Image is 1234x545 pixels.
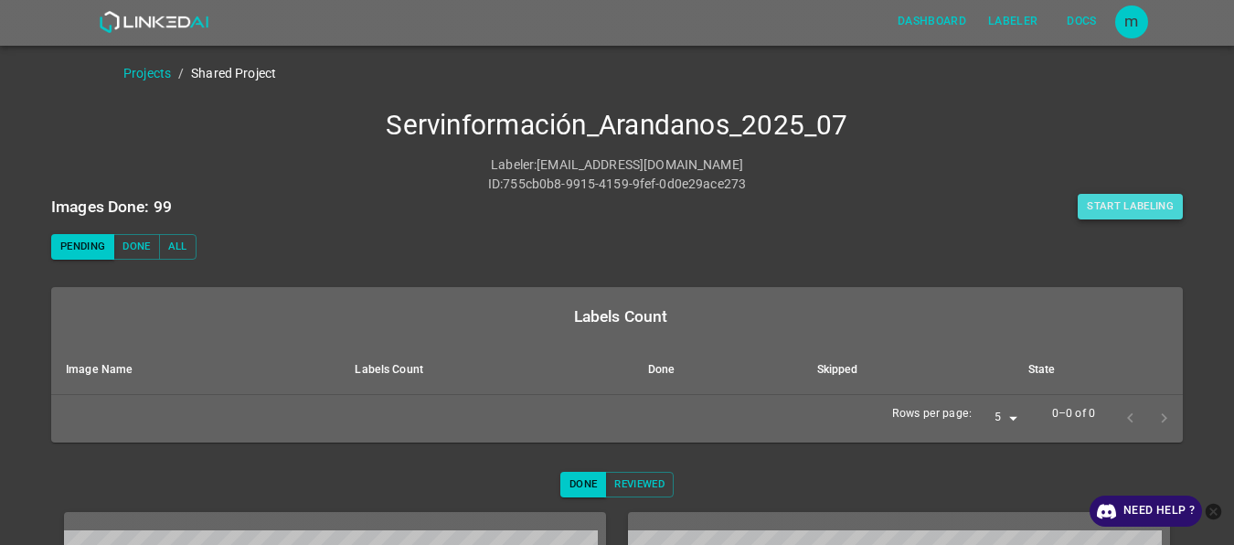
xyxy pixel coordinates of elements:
[1115,5,1148,38] div: m
[1090,496,1202,527] a: Need Help ?
[979,406,1023,431] div: 5
[51,234,114,260] button: Pending
[537,155,743,175] p: [EMAIL_ADDRESS][DOMAIN_NAME]
[1052,406,1095,422] p: 0–0 of 0
[123,66,171,80] a: Projects
[51,109,1183,143] h4: Servinformación_Arandanos_2025_07
[1078,194,1183,219] button: Start Labeling
[560,472,606,497] button: Done
[51,194,172,219] h6: Images Done: 99
[1049,3,1115,40] a: Docs
[892,406,972,422] p: Rows per page:
[977,3,1048,40] a: Labeler
[503,175,746,194] p: 755cb0b8-9915-4159-9fef-0d0e29ace273
[887,3,977,40] a: Dashboard
[340,346,633,395] th: Labels Count
[66,304,1175,329] div: Labels Count
[159,234,197,260] button: All
[491,155,537,175] p: Labeler :
[890,6,973,37] button: Dashboard
[178,64,184,83] li: /
[113,234,159,260] button: Done
[981,6,1045,37] button: Labeler
[191,64,276,83] p: Shared Project
[1115,5,1148,38] button: Open settings
[1053,6,1112,37] button: Docs
[99,11,209,33] img: LinkedAI
[605,472,674,497] button: Reviewed
[1014,346,1183,395] th: State
[51,346,340,395] th: Image Name
[803,346,1014,395] th: Skipped
[633,346,803,395] th: Done
[123,64,1234,83] nav: breadcrumb
[488,175,503,194] p: ID :
[1202,496,1225,527] button: close-help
